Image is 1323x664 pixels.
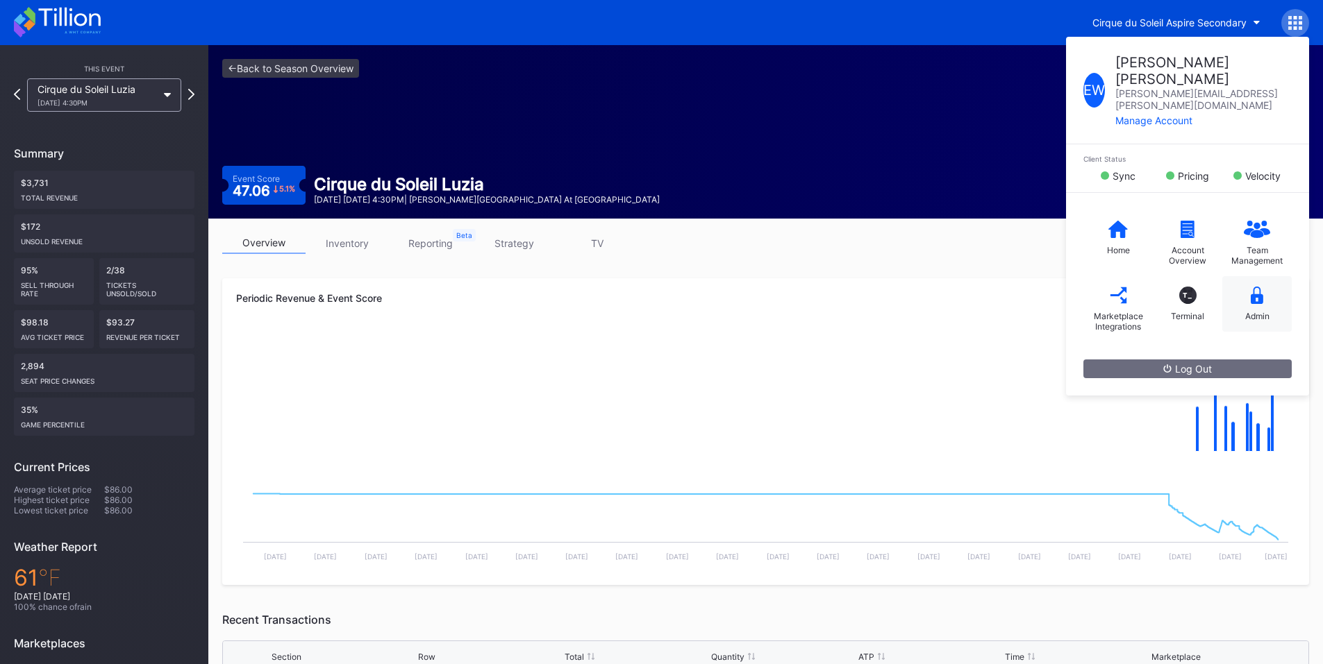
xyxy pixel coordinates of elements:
[222,613,1309,627] div: Recent Transactions
[1115,54,1292,87] div: [PERSON_NAME] [PERSON_NAME]
[867,552,890,561] text: [DATE]
[14,460,194,474] div: Current Prices
[1107,245,1130,255] div: Home
[99,258,195,305] div: 2/38
[14,602,194,612] div: 100 % chance of rain
[14,354,194,392] div: 2,894
[106,275,188,298] div: Tickets Unsold/Sold
[1118,552,1141,561] text: [DATE]
[14,591,194,602] div: [DATE] [DATE]
[858,652,874,662] div: ATP
[1092,17,1247,28] div: Cirque du Soleil Aspire Secondary
[314,552,337,561] text: [DATE]
[233,184,296,198] div: 47.06
[1115,114,1292,126] div: Manage Account
[365,552,388,561] text: [DATE]
[817,552,840,561] text: [DATE]
[272,652,301,662] div: Section
[1178,170,1209,182] div: Pricing
[14,65,194,73] div: This Event
[236,292,1295,304] div: Periodic Revenue & Event Score
[104,484,194,495] div: $86.00
[222,59,359,78] a: <-Back to Season Overview
[1068,552,1091,561] text: [DATE]
[14,146,194,160] div: Summary
[106,327,188,341] div: Revenue per ticket
[1163,363,1212,375] div: Log Out
[1265,552,1288,561] text: [DATE]
[415,552,438,561] text: [DATE]
[14,495,104,505] div: Highest ticket price
[38,83,157,107] div: Cirque du Soleil Luzia
[1245,170,1281,182] div: Velocity
[14,636,194,650] div: Marketplaces
[565,652,584,662] div: Total
[21,327,87,341] div: Avg ticket price
[38,564,61,591] span: ℉
[14,214,194,253] div: $172
[1160,245,1215,266] div: Account Overview
[314,174,660,194] div: Cirque du Soleil Luzia
[306,232,389,254] a: inventory
[1229,245,1285,266] div: Team Management
[14,564,194,591] div: 61
[21,275,87,298] div: Sell Through Rate
[767,552,790,561] text: [DATE]
[1171,311,1204,321] div: Terminal
[14,171,194,209] div: $3,731
[1018,552,1041,561] text: [DATE]
[38,99,157,107] div: [DATE] 4:30PM
[666,552,689,561] text: [DATE]
[716,552,739,561] text: [DATE]
[389,232,472,254] a: reporting
[1083,155,1292,163] div: Client Status
[565,552,588,561] text: [DATE]
[917,552,940,561] text: [DATE]
[556,232,639,254] a: TV
[1245,311,1270,321] div: Admin
[465,552,488,561] text: [DATE]
[314,194,660,205] div: [DATE] [DATE] 4:30PM | [PERSON_NAME][GEOGRAPHIC_DATA] at [GEOGRAPHIC_DATA]
[264,552,287,561] text: [DATE]
[21,371,188,385] div: seat price changes
[1083,73,1105,108] div: E W
[1219,552,1242,561] text: [DATE]
[515,552,538,561] text: [DATE]
[14,505,104,516] div: Lowest ticket price
[14,258,94,305] div: 95%
[615,552,638,561] text: [DATE]
[236,328,1295,467] svg: Chart title
[21,188,188,202] div: Total Revenue
[21,232,188,246] div: Unsold Revenue
[222,232,306,254] a: overview
[1083,359,1292,378] button: Log Out
[1169,552,1192,561] text: [DATE]
[14,398,194,436] div: 35%
[1113,170,1135,182] div: Sync
[104,505,194,516] div: $86.00
[472,232,556,254] a: strategy
[711,652,744,662] div: Quantity
[14,484,104,495] div: Average ticket price
[99,310,195,348] div: $93.27
[418,652,435,662] div: Row
[1115,87,1292,111] div: [PERSON_NAME][EMAIL_ADDRESS][PERSON_NAME][DOMAIN_NAME]
[1151,652,1201,662] div: Marketplace
[279,185,295,193] div: 5.1 %
[233,173,280,184] div: Event Score
[1090,311,1146,332] div: Marketplace Integrations
[14,540,194,554] div: Weather Report
[1082,10,1271,35] button: Cirque du Soleil Aspire Secondary
[104,495,194,505] div: $86.00
[967,552,990,561] text: [DATE]
[14,310,94,348] div: $98.18
[236,467,1295,571] svg: Chart title
[1179,287,1197,304] div: T_
[21,415,188,429] div: Game percentile
[1005,652,1024,662] div: Time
